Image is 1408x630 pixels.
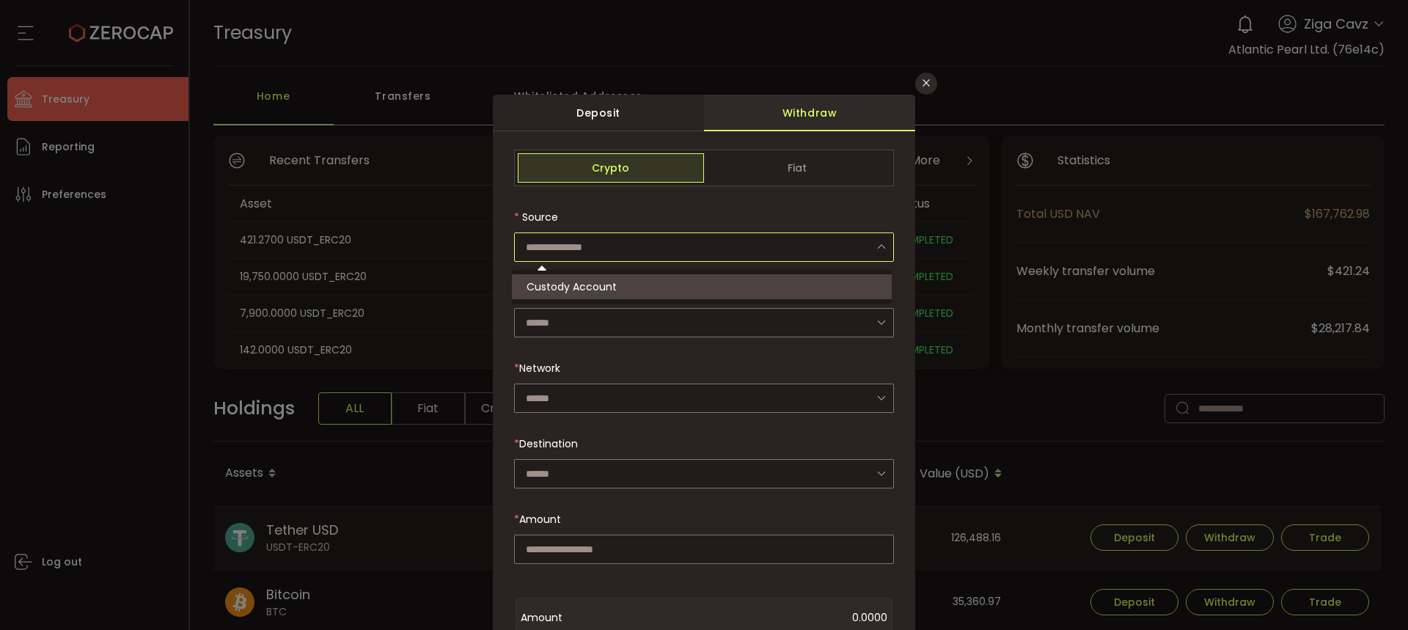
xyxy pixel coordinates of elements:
span: Destination [519,436,578,451]
label: Source [514,210,558,224]
iframe: Chat Widget [1335,560,1408,630]
span: Amount [519,512,561,527]
span: Custody Account [527,279,617,294]
span: Crypto [518,153,704,183]
span: Fiat [704,153,890,183]
span: Network [519,361,560,376]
